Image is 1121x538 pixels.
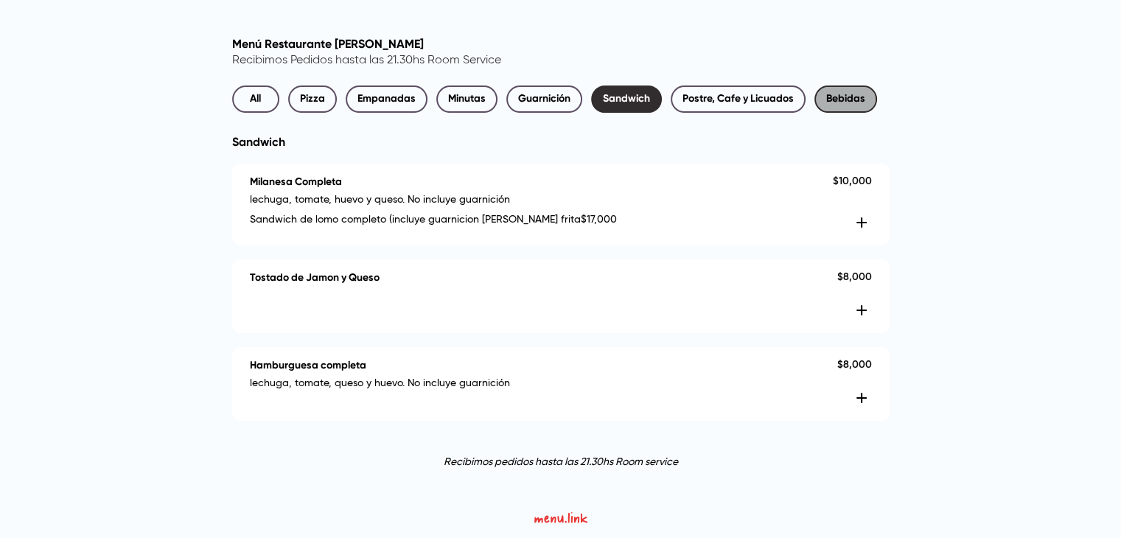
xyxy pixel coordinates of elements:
[851,300,872,321] button: Añadir al carrito
[534,501,587,526] a: Menu Link Logo
[250,194,833,212] p: lechuga, tomate, huevo y queso. No incluye guarnición
[250,359,366,371] h4: Hamburguesa completa
[214,456,907,469] p: Recibimos pedidos hasta las 21.30hs Room service
[814,85,877,113] button: Bebidas
[232,37,890,51] h2: Menú Restaurante [PERSON_NAME]
[837,271,872,284] p: $ 8,000
[591,85,662,113] button: Sandwich
[250,271,380,284] h4: Tostado de Jamon y Queso
[837,359,872,371] p: $ 8,000
[851,212,872,233] button: Añadir al carrito
[671,85,806,113] button: Postre, Cafe y Licuados
[826,90,865,108] span: Bebidas
[518,90,570,108] span: Guarnición
[436,85,497,113] button: Minutas
[833,175,872,188] p: $ 10,000
[250,175,342,188] h4: Milanesa Completa
[250,212,833,227] p: Sandwich de lomo completo (incluye guarnicion [PERSON_NAME] frita $ 17,000
[851,388,872,408] button: Añadir al carrito
[232,54,890,68] p: Recibimos Pedidos hasta las 21.30hs Room Service
[357,90,416,108] span: Empanadas
[506,85,582,113] button: Guarnición
[603,90,650,108] span: Sandwich
[232,135,890,149] h3: Sandwich
[682,90,794,108] span: Postre, Cafe y Licuados
[250,377,837,396] p: lechuga, tomate, queso y huevo. No incluye guarnición
[346,85,427,113] button: Empanadas
[288,85,337,113] button: Pizza
[448,90,486,108] span: Minutas
[300,90,325,108] span: Pizza
[232,85,279,113] button: All
[244,90,268,108] span: All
